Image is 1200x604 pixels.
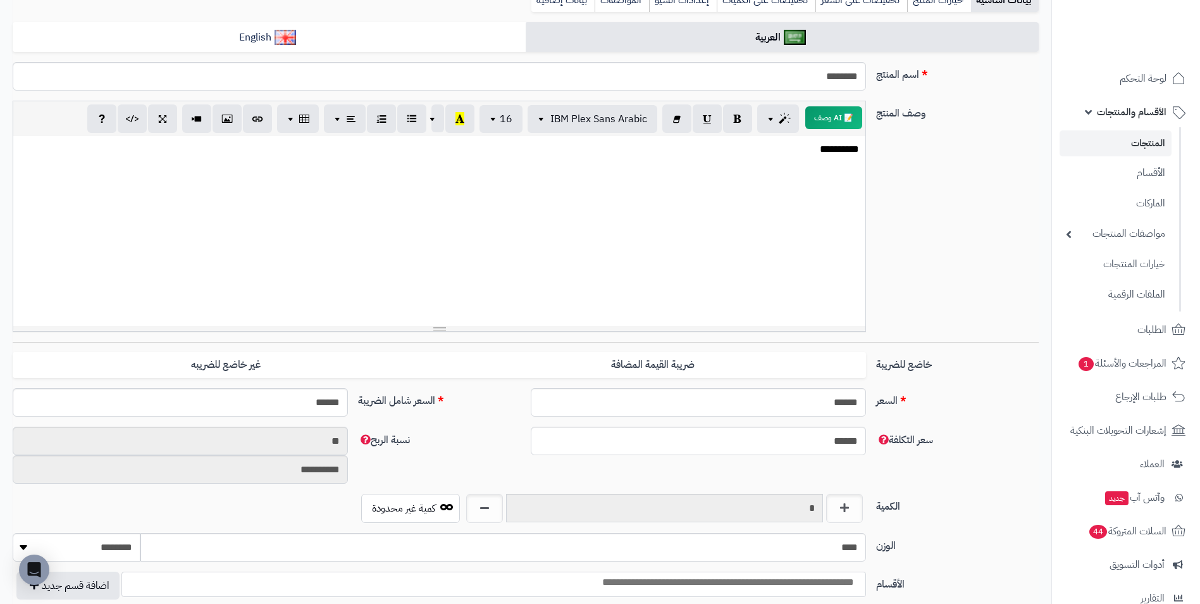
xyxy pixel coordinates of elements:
button: 16 [479,105,523,133]
span: نسبة الربح [358,432,410,448]
a: العملاء [1060,449,1192,479]
a: المنتجات [1060,130,1172,156]
span: لوحة التحكم [1120,70,1166,87]
a: إشعارات التحويلات البنكية [1060,415,1192,446]
span: وآتس آب [1104,489,1165,506]
label: السعر شامل الضريبة [353,388,526,408]
a: العربية [526,22,1039,53]
label: اسم المنتج [871,62,1044,82]
label: ضريبة القيمة المضافة [440,352,866,378]
span: إشعارات التحويلات البنكية [1070,422,1166,439]
img: العربية [784,30,806,45]
span: أدوات التسويق [1110,556,1165,574]
a: وآتس آبجديد [1060,482,1192,513]
span: السلات المتروكة [1088,522,1166,540]
a: أدوات التسويق [1060,550,1192,580]
button: اضافة قسم جديد [16,572,120,600]
span: 1 [1079,357,1094,371]
span: العملاء [1140,455,1165,473]
span: المراجعات والأسئلة [1077,355,1166,372]
label: خاضع للضريبة [871,352,1044,372]
a: الماركات [1060,190,1172,217]
label: الكمية [871,494,1044,514]
label: الأقسام [871,572,1044,592]
label: غير خاضع للضريبه [13,352,439,378]
label: وصف المنتج [871,101,1044,121]
a: المراجعات والأسئلة1 [1060,348,1192,379]
span: الطلبات [1137,321,1166,339]
span: سعر التكلفة [876,432,933,448]
a: السلات المتروكة44 [1060,516,1192,546]
a: الطلبات [1060,315,1192,345]
span: IBM Plex Sans Arabic [550,111,647,127]
label: الوزن [871,533,1044,553]
img: English [275,30,297,45]
button: 📝 AI وصف [805,106,862,129]
button: IBM Plex Sans Arabic [528,105,657,133]
a: الأقسام [1060,160,1172,187]
span: 16 [500,111,512,127]
a: مواصفات المنتجات [1060,220,1172,248]
a: طلبات الإرجاع [1060,382,1192,412]
span: طلبات الإرجاع [1115,388,1166,406]
span: 44 [1089,525,1107,539]
span: الأقسام والمنتجات [1097,103,1166,121]
span: جديد [1105,491,1129,505]
a: خيارات المنتجات [1060,251,1172,278]
a: الملفات الرقمية [1060,281,1172,308]
label: السعر [871,388,1044,408]
div: Open Intercom Messenger [19,555,49,585]
a: لوحة التحكم [1060,63,1192,94]
a: English [13,22,526,53]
